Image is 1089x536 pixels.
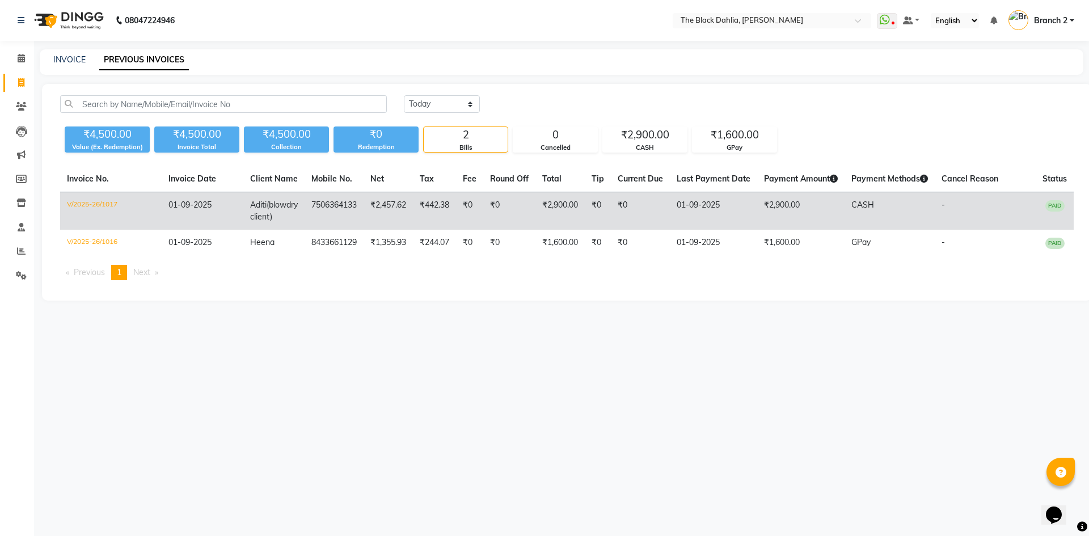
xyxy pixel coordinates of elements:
div: 2 [424,127,508,143]
span: Aditi [250,200,267,210]
div: Invoice Total [154,142,239,152]
div: Value (Ex. Redemption) [65,142,150,152]
span: Round Off [490,174,529,184]
div: ₹2,900.00 [603,127,687,143]
td: V/2025-26/1017 [60,192,162,230]
span: Status [1042,174,1067,184]
img: logo [29,5,107,36]
span: Next [133,267,150,277]
td: ₹0 [611,192,670,230]
div: ₹4,500.00 [154,126,239,142]
span: CASH [851,200,874,210]
nav: Pagination [60,265,1074,280]
td: ₹1,600.00 [757,230,845,256]
td: ₹0 [585,230,611,256]
span: Client Name [250,174,298,184]
span: Mobile No. [311,174,352,184]
div: 0 [513,127,597,143]
td: ₹0 [585,192,611,230]
td: ₹1,600.00 [535,230,585,256]
input: Search by Name/Mobile/Email/Invoice No [60,95,387,113]
span: Heena [250,237,275,247]
span: PAID [1045,200,1065,212]
td: 01-09-2025 [670,230,757,256]
span: 01-09-2025 [168,200,212,210]
iframe: chat widget [1041,491,1078,525]
td: 01-09-2025 [670,192,757,230]
span: Tax [420,174,434,184]
div: ₹4,500.00 [65,126,150,142]
td: ₹2,900.00 [757,192,845,230]
div: ₹4,500.00 [244,126,329,142]
span: Branch 2 [1034,15,1067,27]
div: Collection [244,142,329,152]
td: 8433661129 [305,230,364,256]
img: Branch 2 [1008,10,1028,30]
td: V/2025-26/1016 [60,230,162,256]
span: Net [370,174,384,184]
td: ₹0 [483,192,535,230]
span: Last Payment Date [677,174,750,184]
span: GPay [851,237,871,247]
td: ₹2,900.00 [535,192,585,230]
span: Payment Amount [764,174,838,184]
span: Invoice No. [67,174,109,184]
div: Redemption [334,142,419,152]
span: Fee [463,174,476,184]
div: Bills [424,143,508,153]
span: Total [542,174,562,184]
span: (blowdry client) [250,200,298,222]
span: Current Due [618,174,663,184]
div: ₹0 [334,126,419,142]
span: PAID [1045,238,1065,249]
td: ₹1,355.93 [364,230,413,256]
span: 1 [117,267,121,277]
td: ₹244.07 [413,230,456,256]
div: ₹1,600.00 [693,127,776,143]
div: CASH [603,143,687,153]
div: Cancelled [513,143,597,153]
span: Invoice Date [168,174,216,184]
span: Cancel Reason [942,174,998,184]
span: Payment Methods [851,174,928,184]
td: 7506364133 [305,192,364,230]
span: - [942,200,945,210]
td: ₹0 [483,230,535,256]
div: GPay [693,143,776,153]
b: 08047224946 [125,5,175,36]
td: ₹0 [456,230,483,256]
td: ₹0 [611,230,670,256]
td: ₹0 [456,192,483,230]
span: - [942,237,945,247]
td: ₹2,457.62 [364,192,413,230]
td: ₹442.38 [413,192,456,230]
span: Tip [592,174,604,184]
span: Previous [74,267,105,277]
a: PREVIOUS INVOICES [99,50,189,70]
span: 01-09-2025 [168,237,212,247]
a: INVOICE [53,54,86,65]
